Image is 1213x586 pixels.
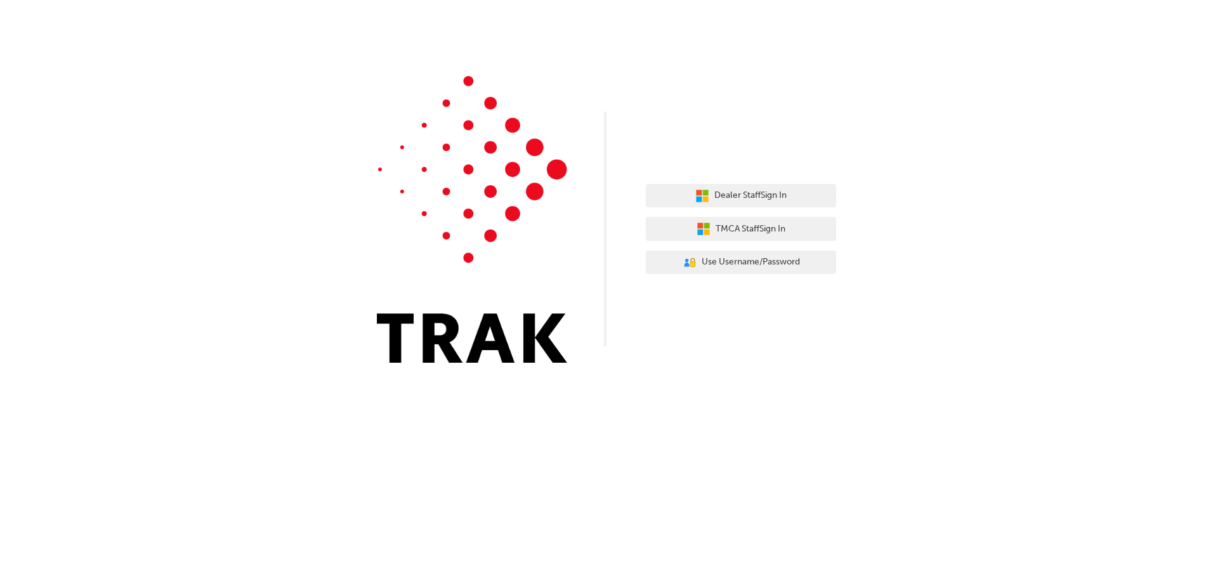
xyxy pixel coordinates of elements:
span: Use Username/Password [702,255,800,270]
button: Use Username/Password [646,251,836,275]
button: Dealer StaffSign In [646,184,836,208]
span: TMCA Staff Sign In [716,222,785,237]
span: Dealer Staff Sign In [714,188,787,203]
button: TMCA StaffSign In [646,217,836,241]
img: Trak [377,76,567,363]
